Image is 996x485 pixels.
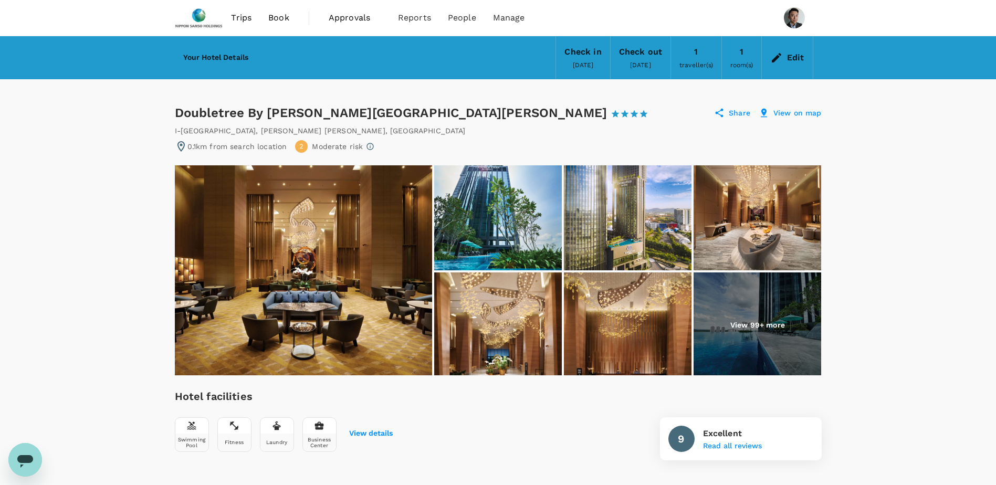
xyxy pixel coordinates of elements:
[177,437,206,448] div: Swimming Pool
[175,6,223,29] img: Nippon Sanso Holdings Singapore Pte Ltd
[349,429,393,438] button: View details
[773,108,822,118] p: View on map
[225,439,244,445] div: Fitness
[268,12,289,24] span: Book
[630,61,651,69] span: [DATE]
[740,45,743,59] div: 1
[305,437,334,448] div: Business Center
[564,45,601,59] div: Check in
[564,165,691,270] img: Exterior
[619,45,662,59] div: Check out
[175,165,432,375] img: Lobby
[266,439,287,445] div: Laundry
[703,442,762,450] button: Read all reviews
[679,61,713,69] span: traveller(s)
[434,165,562,270] img: Exterior
[8,443,42,477] iframe: Button to launch messaging window
[175,388,393,405] h6: Hotel facilities
[729,108,750,118] p: Share
[398,12,431,24] span: Reports
[573,61,594,69] span: [DATE]
[183,52,249,64] h6: Your Hotel Details
[784,7,805,28] img: Hong Yiap Anthony Ong
[694,272,821,377] img: Pool
[299,142,303,152] span: 2
[175,104,658,121] div: Doubletree By [PERSON_NAME][GEOGRAPHIC_DATA][PERSON_NAME]
[175,125,466,136] div: I-[GEOGRAPHIC_DATA] , [PERSON_NAME] [PERSON_NAME] , [GEOGRAPHIC_DATA]
[434,272,562,377] img: Lobby
[694,45,698,59] div: 1
[329,12,381,24] span: Approvals
[678,430,684,447] h6: 9
[703,427,762,440] p: Excellent
[448,12,476,24] span: People
[730,61,753,69] span: room(s)
[564,272,691,377] img: Reception
[231,12,251,24] span: Trips
[787,50,804,65] div: Edit
[312,141,363,152] p: Moderate risk
[694,165,821,270] img: Lobby
[493,12,525,24] span: Manage
[187,141,287,152] p: 0.1km from search location
[730,320,785,330] p: View 99+ more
